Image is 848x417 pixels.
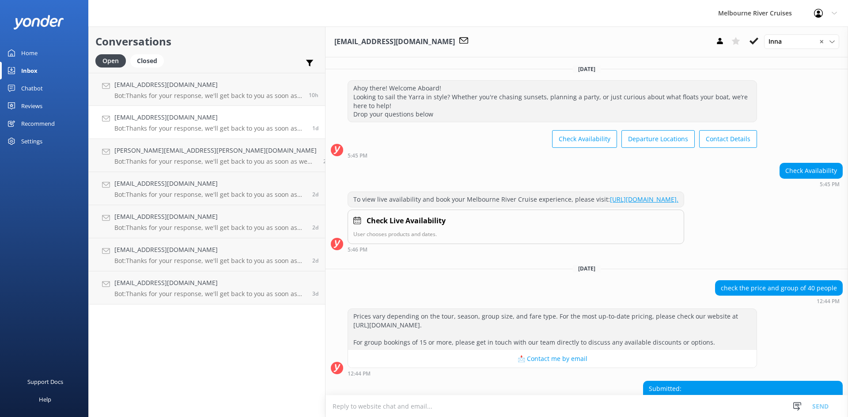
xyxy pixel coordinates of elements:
[715,281,842,296] div: check the price and group of 40 people
[348,247,367,252] strong: 5:46 PM
[610,195,678,203] a: [URL][DOMAIN_NAME].
[312,124,318,132] span: Sep 13 2025 12:45pm (UTC +10:00) Australia/Sydney
[130,56,168,65] a: Closed
[312,224,318,231] span: Sep 12 2025 04:37pm (UTC +10:00) Australia/Sydney
[699,130,757,148] button: Contact Details
[348,350,757,368] button: 📩 Contact me by email
[334,36,455,48] h3: [EMAIL_ADDRESS][DOMAIN_NAME]
[552,130,617,148] button: Check Availability
[21,62,38,79] div: Inbox
[114,80,302,90] h4: [EMAIL_ADDRESS][DOMAIN_NAME]
[817,299,840,304] strong: 12:44 PM
[312,290,318,297] span: Sep 11 2025 06:24pm (UTC +10:00) Australia/Sydney
[89,172,325,205] a: [EMAIL_ADDRESS][DOMAIN_NAME]Bot:Thanks for your response, we'll get back to you as soon as we can...
[89,238,325,271] a: [EMAIL_ADDRESS][DOMAIN_NAME]Bot:Thanks for your response, we'll get back to you as soon as we can...
[348,192,684,207] div: To view live availability and book your Melbourne River Cruise experience, please visit:
[348,246,684,252] div: Sep 12 2025 05:46pm (UTC +10:00) Australia/Sydney
[39,391,51,408] div: Help
[573,265,601,272] span: [DATE]
[89,106,325,139] a: [EMAIL_ADDRESS][DOMAIN_NAME]Bot:Thanks for your response, we'll get back to you as soon as we can...
[764,34,839,49] div: Assign User
[348,370,757,376] div: Sep 13 2025 12:44pm (UTC +10:00) Australia/Sydney
[21,115,55,132] div: Recommend
[21,44,38,62] div: Home
[573,65,601,73] span: [DATE]
[114,191,306,199] p: Bot: Thanks for your response, we'll get back to you as soon as we can during opening hours.
[312,191,318,198] span: Sep 12 2025 05:14pm (UTC +10:00) Australia/Sydney
[95,33,318,50] h2: Conversations
[309,91,318,99] span: Sep 15 2025 12:47am (UTC +10:00) Australia/Sydney
[780,181,843,187] div: Sep 12 2025 05:45pm (UTC +10:00) Australia/Sydney
[21,97,42,115] div: Reviews
[95,56,130,65] a: Open
[27,373,63,391] div: Support Docs
[367,215,446,227] h4: Check Live Availability
[348,152,757,158] div: Sep 12 2025 05:45pm (UTC +10:00) Australia/Sydney
[644,381,842,405] div: Submitted: [PERSON_NAME] 0484588908
[21,79,43,97] div: Chatbot
[89,271,325,304] a: [EMAIL_ADDRESS][DOMAIN_NAME]Bot:Thanks for your response, we'll get back to you as soon as we can...
[698,393,802,401] a: [EMAIL_ADDRESS][DOMAIN_NAME]
[114,224,306,232] p: Bot: Thanks for your response, we'll get back to you as soon as we can during opening hours.
[114,290,306,298] p: Bot: Thanks for your response, we'll get back to you as soon as we can during opening hours.
[353,230,678,238] p: User chooses products and dates.
[114,124,306,132] p: Bot: Thanks for your response, we'll get back to you as soon as we can during opening hours.
[768,37,787,46] span: Inna
[114,212,306,222] h4: [EMAIL_ADDRESS][DOMAIN_NAME]
[819,38,824,46] span: ✕
[348,371,371,376] strong: 12:44 PM
[621,130,695,148] button: Departure Locations
[323,158,329,165] span: Sep 12 2025 05:15pm (UTC +10:00) Australia/Sydney
[21,132,42,150] div: Settings
[95,54,126,68] div: Open
[114,245,306,255] h4: [EMAIL_ADDRESS][DOMAIN_NAME]
[715,298,843,304] div: Sep 13 2025 12:44pm (UTC +10:00) Australia/Sydney
[348,81,757,121] div: Ahoy there! Welcome Aboard! Looking to sail the Yarra in style? Whether you're chasing sunsets, p...
[89,205,325,238] a: [EMAIL_ADDRESS][DOMAIN_NAME]Bot:Thanks for your response, we'll get back to you as soon as we can...
[348,153,367,158] strong: 5:45 PM
[114,179,306,188] h4: [EMAIL_ADDRESS][DOMAIN_NAME]
[114,158,317,165] p: Bot: Thanks for your response, we'll get back to you as soon as we can during opening hours.
[114,278,306,288] h4: [EMAIL_ADDRESS][DOMAIN_NAME]
[89,73,325,106] a: [EMAIL_ADDRESS][DOMAIN_NAME]Bot:Thanks for your response, we'll get back to you as soon as we can...
[114,113,306,122] h4: [EMAIL_ADDRESS][DOMAIN_NAME]
[312,257,318,264] span: Sep 12 2025 11:57am (UTC +10:00) Australia/Sydney
[114,146,317,155] h4: [PERSON_NAME][EMAIL_ADDRESS][PERSON_NAME][DOMAIN_NAME]
[820,182,840,187] strong: 5:45 PM
[89,139,325,172] a: [PERSON_NAME][EMAIL_ADDRESS][PERSON_NAME][DOMAIN_NAME]Bot:Thanks for your response, we'll get bac...
[114,92,302,100] p: Bot: Thanks for your response, we'll get back to you as soon as we can during opening hours.
[130,54,164,68] div: Closed
[780,163,842,178] div: Check Availability
[13,15,64,30] img: yonder-white-logo.png
[348,309,757,349] div: Prices vary depending on the tour, season, group size, and fare type. For the most up-to-date pri...
[114,257,306,265] p: Bot: Thanks for your response, we'll get back to you as soon as we can during opening hours.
